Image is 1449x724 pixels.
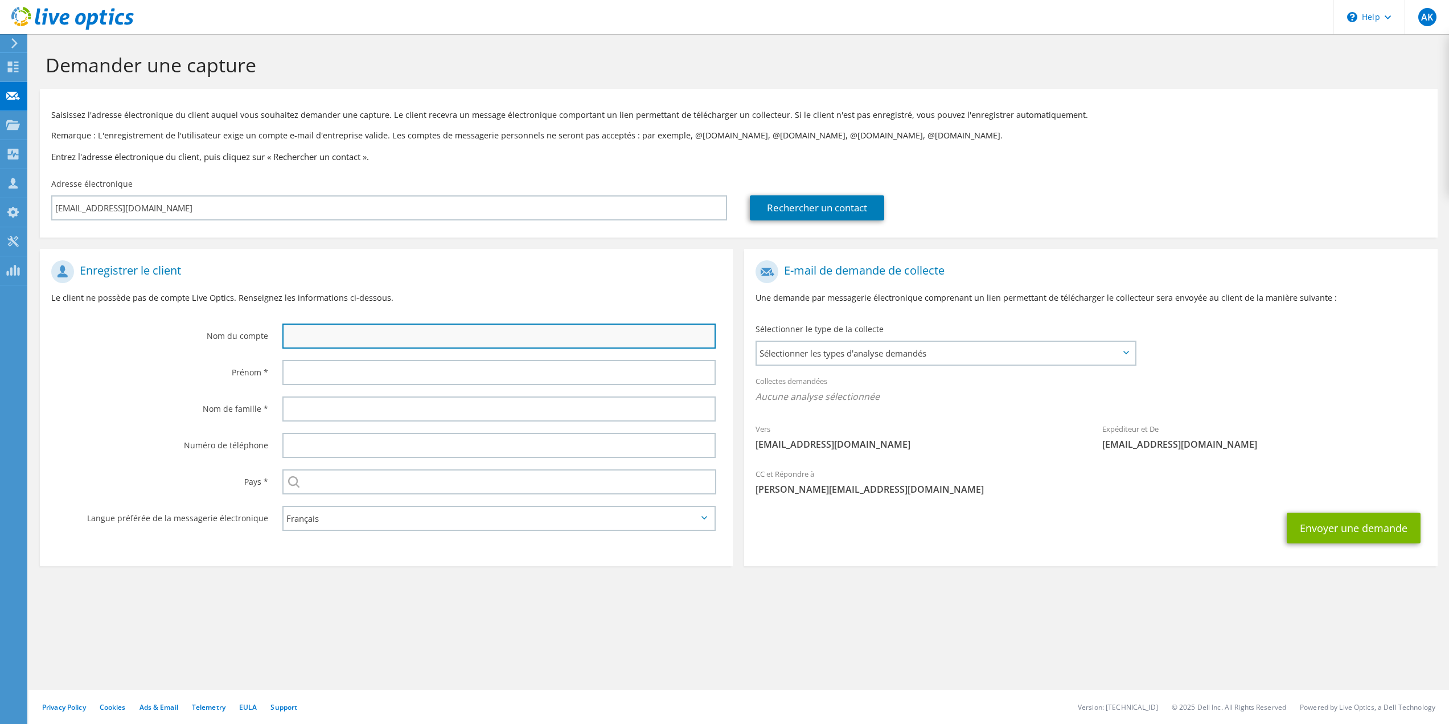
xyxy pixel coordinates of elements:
span: [PERSON_NAME][EMAIL_ADDRESS][DOMAIN_NAME] [756,483,1426,496]
label: Numéro de téléphone [51,433,268,451]
a: Privacy Policy [42,702,86,712]
span: Aucune analyse sélectionnée [756,390,1426,403]
span: [EMAIL_ADDRESS][DOMAIN_NAME] [756,438,1079,451]
label: Adresse électronique [51,178,133,190]
label: Prénom * [51,360,268,378]
label: Pays * [51,469,268,488]
p: Saisissez l'adresse électronique du client auquel vous souhaitez demander une capture. Le client ... [51,109,1426,121]
div: Collectes demandées [744,369,1437,411]
li: © 2025 Dell Inc. All Rights Reserved [1172,702,1286,712]
p: Remarque : L'enregistrement de l'utilisateur exige un compte e-mail d'entreprise valide. Les comp... [51,129,1426,142]
span: AK [1418,8,1436,26]
p: Une demande par messagerie électronique comprenant un lien permettant de télécharger le collecteu... [756,292,1426,304]
a: Ads & Email [139,702,178,712]
li: Version: [TECHNICAL_ID] [1078,702,1158,712]
button: Envoyer une demande [1287,513,1421,543]
li: Powered by Live Optics, a Dell Technology [1300,702,1435,712]
a: EULA [239,702,257,712]
div: Expéditeur et De [1091,417,1438,456]
h1: Demander une capture [46,53,1426,77]
p: Le client ne possède pas de compte Live Optics. Renseignez les informations ci-dessous. [51,292,721,304]
a: Support [270,702,297,712]
h3: Entrez l'adresse électronique du client, puis cliquez sur « Rechercher un contact ». [51,150,1426,163]
span: [EMAIL_ADDRESS][DOMAIN_NAME] [1102,438,1426,451]
a: Cookies [100,702,126,712]
div: Vers [744,417,1091,456]
label: Nom de famille * [51,396,268,415]
h1: Enregistrer le client [51,260,716,283]
label: Nom du compte [51,324,268,342]
label: Sélectionner le type de la collecte [756,324,884,335]
a: Telemetry [192,702,225,712]
a: Rechercher un contact [750,195,884,220]
label: Langue préférée de la messagerie électronique [51,506,268,524]
svg: \n [1347,12,1357,22]
span: Sélectionner les types d'analyse demandés [757,342,1134,365]
div: CC et Répondre à [744,462,1437,501]
h1: E-mail de demande de collecte [756,260,1420,283]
